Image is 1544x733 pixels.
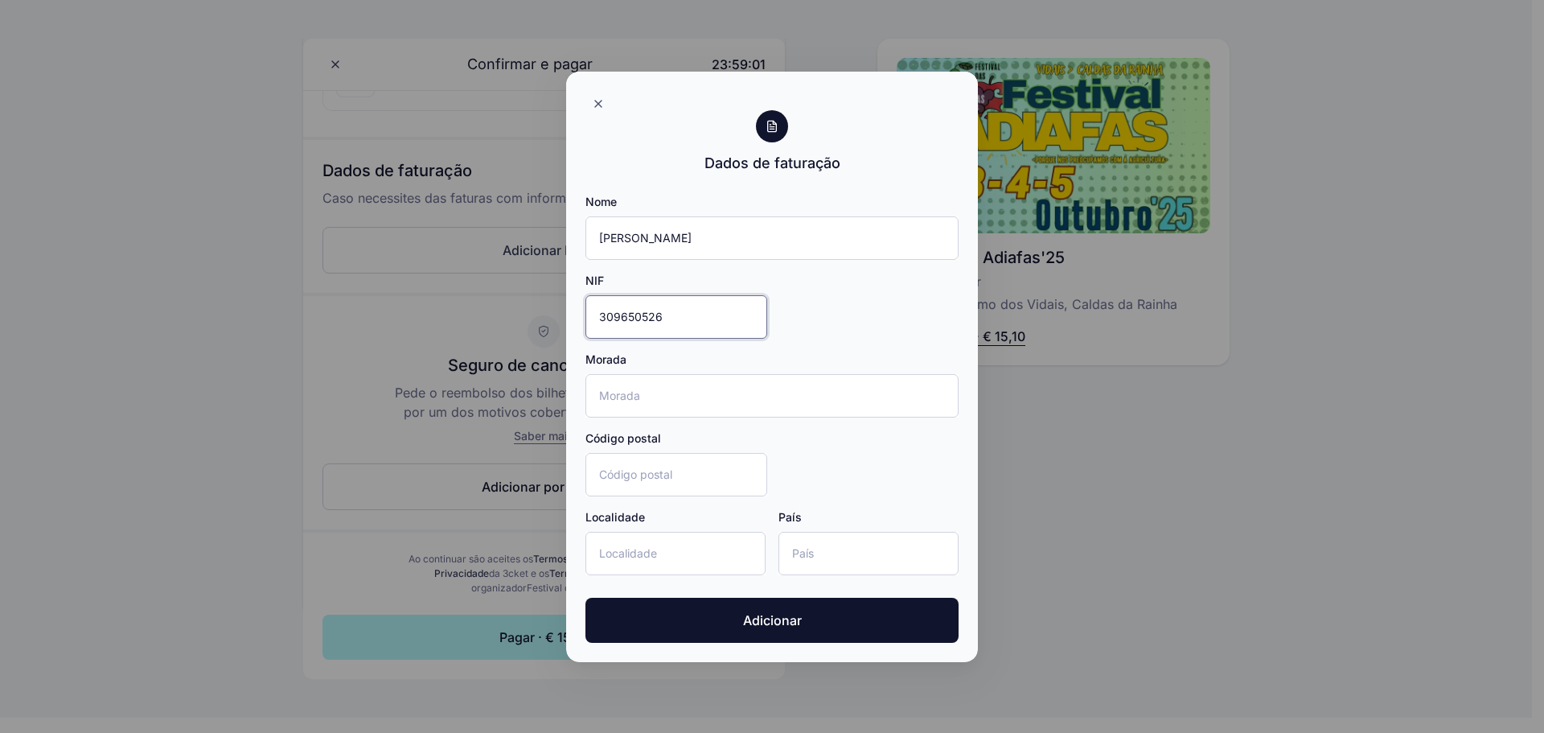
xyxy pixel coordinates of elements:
label: País [778,509,802,525]
label: NIF [585,273,604,289]
input: Morada [585,374,959,418]
input: Código postal [585,453,767,496]
label: Morada [585,352,626,368]
label: Localidade [585,509,645,525]
label: Código postal [585,430,661,447]
input: NIF [585,295,767,339]
input: Localidade [585,532,766,575]
span: Adicionar [743,611,802,630]
button: Adicionar [585,598,959,643]
div: Dados de faturação [704,152,840,175]
input: País [778,532,959,575]
label: Nome [585,194,617,210]
input: Nome [585,216,959,260]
